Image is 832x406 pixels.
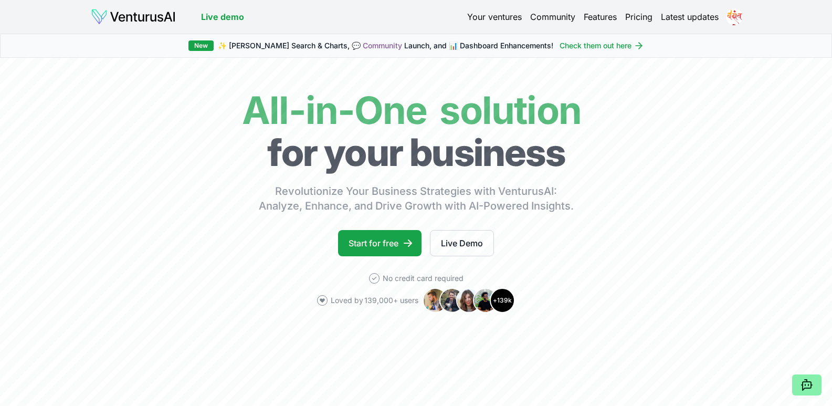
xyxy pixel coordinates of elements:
img: Avatar 3 [456,288,481,313]
a: Features [584,11,617,23]
a: Latest updates [661,11,719,23]
a: Community [530,11,575,23]
a: Your ventures [467,11,522,23]
a: Check them out here [560,40,644,51]
a: Pricing [625,11,652,23]
a: Community [363,41,402,50]
span: ✨ [PERSON_NAME] Search & Charts, 💬 Launch, and 📊 Dashboard Enhancements! [218,40,553,51]
a: Live Demo [430,230,494,256]
img: Avatar 4 [473,288,498,313]
a: Start for free [338,230,422,256]
img: Avatar 1 [423,288,448,313]
a: Live demo [201,11,244,23]
img: Avatar 2 [439,288,465,313]
img: logo [91,8,176,25]
div: New [188,40,214,51]
img: ACg8ocLKYiINuWoDZ8NkDef3CqKTqJXwPXrlaNzTYyNPs3b1VxRd1Q=s96-c [726,8,743,25]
